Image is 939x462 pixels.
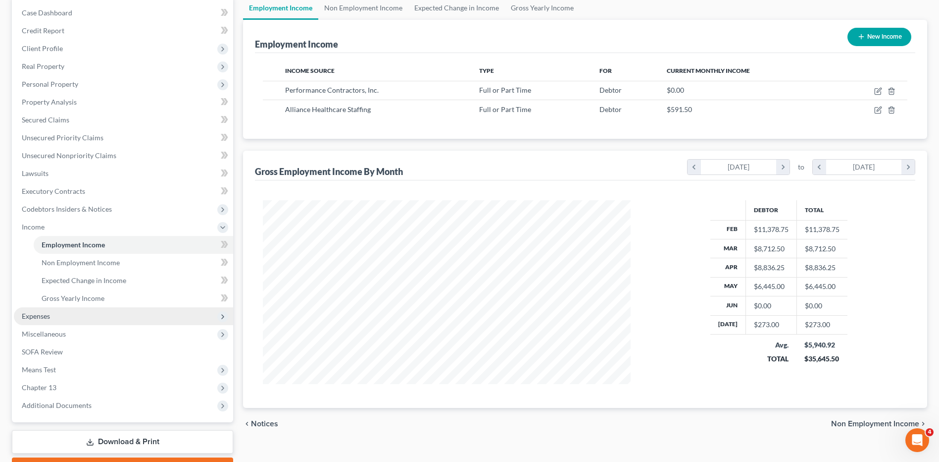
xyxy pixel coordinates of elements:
span: Real Property [22,62,64,70]
div: [DATE] [826,160,902,174]
a: Non Employment Income [34,254,233,272]
i: chevron_right [919,420,927,428]
span: SOFA Review [22,347,63,356]
span: Notices [251,420,278,428]
div: Gross Employment Income By Month [255,166,403,177]
button: chevron_left Notices [243,420,278,428]
a: Executory Contracts [14,182,233,200]
span: Expenses [22,312,50,320]
td: $6,445.00 [796,277,847,296]
span: Full or Part Time [479,105,531,114]
span: Case Dashboard [22,8,72,17]
span: Performance Contractors, Inc. [285,86,379,94]
span: $591.50 [667,105,692,114]
a: Download & Print [12,430,233,454]
th: Mar [710,239,746,258]
span: 4 [926,428,934,436]
iframe: Intercom live chat [905,428,929,452]
th: Debtor [745,200,796,220]
a: Unsecured Nonpriority Claims [14,147,233,165]
th: Total [796,200,847,220]
div: $273.00 [754,320,789,330]
span: Credit Report [22,26,64,35]
th: Feb [710,220,746,239]
span: Income [22,223,45,231]
td: $273.00 [796,315,847,334]
span: Gross Yearly Income [42,294,104,302]
th: Apr [710,258,746,277]
span: Employment Income [42,240,105,249]
a: Case Dashboard [14,4,233,22]
span: Income Source [285,67,335,74]
span: Alliance Healthcare Staffing [285,105,371,114]
i: chevron_left [243,420,251,428]
th: Jun [710,296,746,315]
span: Debtor [599,86,622,94]
a: Gross Yearly Income [34,289,233,307]
span: Non Employment Income [42,258,120,267]
div: TOTAL [753,354,789,364]
span: Means Test [22,365,56,374]
div: $8,712.50 [754,244,789,254]
span: Secured Claims [22,115,69,124]
td: $8,836.25 [796,258,847,277]
span: Executory Contracts [22,187,85,195]
div: Employment Income [255,38,338,50]
i: chevron_right [901,160,915,174]
span: Additional Documents [22,401,92,409]
span: Full or Part Time [479,86,531,94]
button: Non Employment Income chevron_right [831,420,927,428]
span: Non Employment Income [831,420,919,428]
span: Property Analysis [22,98,77,106]
div: $6,445.00 [754,282,789,291]
a: Unsecured Priority Claims [14,129,233,147]
a: SOFA Review [14,343,233,361]
span: Personal Property [22,80,78,88]
div: $5,940.92 [804,340,840,350]
span: Current Monthly Income [667,67,750,74]
span: Unsecured Priority Claims [22,133,103,142]
span: Client Profile [22,44,63,53]
span: For [599,67,612,74]
a: Expected Change in Income [34,272,233,289]
th: [DATE] [710,315,746,334]
td: $0.00 [796,296,847,315]
i: chevron_left [813,160,826,174]
div: $35,645.50 [804,354,840,364]
i: chevron_right [776,160,790,174]
span: Expected Change in Income [42,276,126,285]
span: Unsecured Nonpriority Claims [22,151,116,160]
div: $8,836.25 [754,263,789,273]
a: Credit Report [14,22,233,40]
a: Employment Income [34,236,233,254]
div: $0.00 [754,301,789,311]
td: $11,378.75 [796,220,847,239]
span: to [798,162,804,172]
a: Lawsuits [14,165,233,182]
th: May [710,277,746,296]
span: Lawsuits [22,169,49,177]
button: New Income [847,28,911,46]
div: Avg. [753,340,789,350]
span: $0.00 [667,86,684,94]
td: $8,712.50 [796,239,847,258]
div: [DATE] [701,160,777,174]
div: $11,378.75 [754,225,789,234]
span: Debtor [599,105,622,114]
span: Type [479,67,494,74]
a: Secured Claims [14,111,233,129]
span: Miscellaneous [22,330,66,338]
span: Codebtors Insiders & Notices [22,205,112,213]
a: Property Analysis [14,93,233,111]
i: chevron_left [688,160,701,174]
span: Chapter 13 [22,383,56,392]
